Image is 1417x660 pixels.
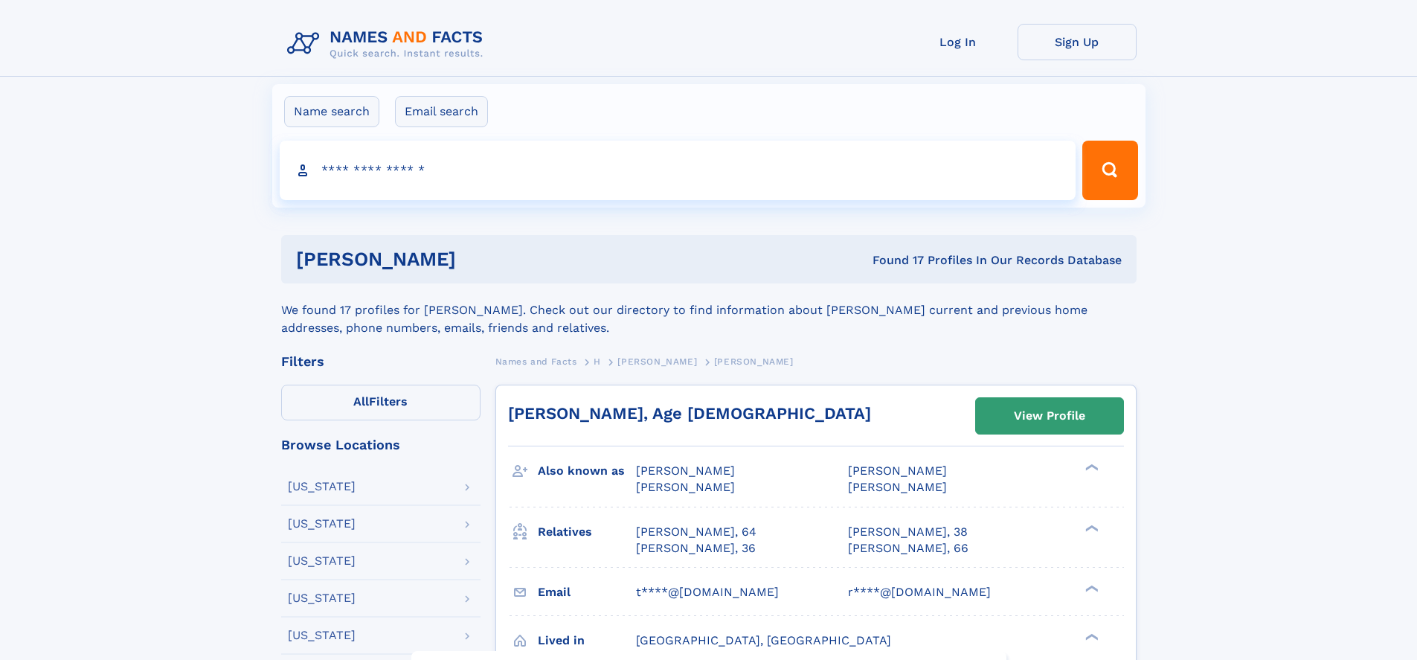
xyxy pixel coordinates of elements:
[281,355,481,368] div: Filters
[495,352,577,371] a: Names and Facts
[508,404,871,423] a: [PERSON_NAME], Age [DEMOGRAPHIC_DATA]
[617,356,697,367] span: [PERSON_NAME]
[848,540,968,557] a: [PERSON_NAME], 66
[848,480,947,494] span: [PERSON_NAME]
[848,524,968,540] a: [PERSON_NAME], 38
[538,580,636,605] h3: Email
[281,24,495,64] img: Logo Names and Facts
[594,352,601,371] a: H
[636,524,756,540] a: [PERSON_NAME], 64
[636,464,735,478] span: [PERSON_NAME]
[281,283,1137,337] div: We found 17 profiles for [PERSON_NAME]. Check out our directory to find information about [PERSON...
[288,518,356,530] div: [US_STATE]
[1082,141,1137,200] button: Search Button
[284,96,379,127] label: Name search
[899,24,1018,60] a: Log In
[636,540,756,557] a: [PERSON_NAME], 36
[1082,583,1099,593] div: ❯
[296,250,664,269] h1: [PERSON_NAME]
[1082,632,1099,641] div: ❯
[281,438,481,452] div: Browse Locations
[848,464,947,478] span: [PERSON_NAME]
[714,356,794,367] span: [PERSON_NAME]
[594,356,601,367] span: H
[353,394,369,409] span: All
[538,628,636,653] h3: Lived in
[617,352,697,371] a: [PERSON_NAME]
[395,96,488,127] label: Email search
[288,481,356,493] div: [US_STATE]
[288,629,356,641] div: [US_STATE]
[280,141,1076,200] input: search input
[288,555,356,567] div: [US_STATE]
[538,519,636,545] h3: Relatives
[281,385,481,420] label: Filters
[636,480,735,494] span: [PERSON_NAME]
[664,252,1122,269] div: Found 17 Profiles In Our Records Database
[1018,24,1137,60] a: Sign Up
[538,458,636,484] h3: Also known as
[636,633,891,647] span: [GEOGRAPHIC_DATA], [GEOGRAPHIC_DATA]
[288,592,356,604] div: [US_STATE]
[1082,463,1099,472] div: ❯
[976,398,1123,434] a: View Profile
[1014,399,1085,433] div: View Profile
[1082,523,1099,533] div: ❯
